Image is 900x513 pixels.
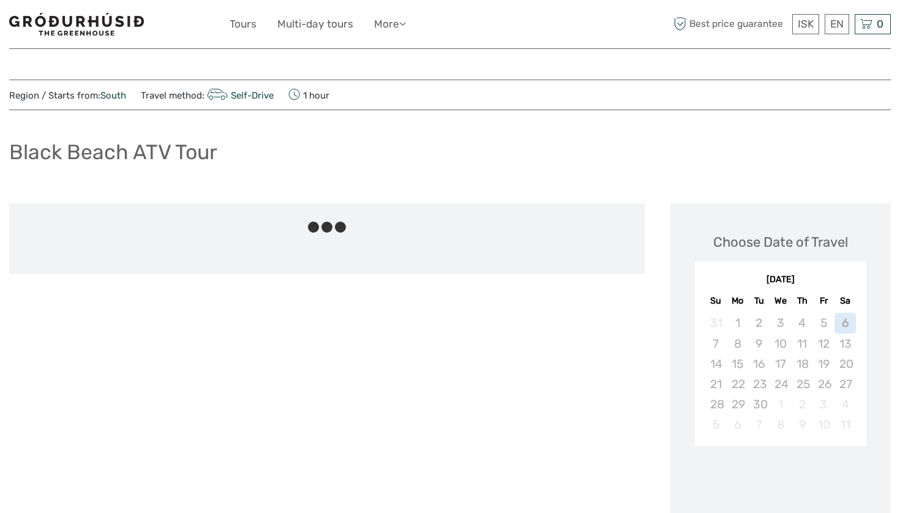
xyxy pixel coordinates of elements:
div: Not available Saturday, September 20th, 2025 [834,354,856,374]
div: Not available Friday, September 26th, 2025 [813,374,834,394]
div: Not available Friday, October 3rd, 2025 [813,394,834,414]
div: Not available Tuesday, September 16th, 2025 [748,354,770,374]
div: Not available Thursday, October 2nd, 2025 [792,394,813,414]
span: Best price guarantee [670,14,789,34]
div: Not available Saturday, September 27th, 2025 [834,374,856,394]
div: Mo [727,293,748,309]
div: Not available Sunday, September 14th, 2025 [705,354,727,374]
a: Multi-day tours [277,15,353,33]
div: Not available Tuesday, October 7th, 2025 [748,414,770,435]
div: Fr [813,293,834,309]
div: Not available Wednesday, September 10th, 2025 [770,334,791,354]
div: Tu [748,293,770,309]
div: Not available Wednesday, September 3rd, 2025 [770,313,791,333]
div: Not available Saturday, September 13th, 2025 [834,334,856,354]
div: Not available Wednesday, September 24th, 2025 [770,374,791,394]
div: month 2025-09 [699,313,862,435]
div: [DATE] [695,274,866,286]
div: Not available Monday, September 15th, 2025 [727,354,748,374]
div: Not available Saturday, October 4th, 2025 [834,394,856,414]
a: More [374,15,406,33]
span: 1 hour [288,86,329,103]
div: Not available Thursday, September 25th, 2025 [792,374,813,394]
div: Not available Tuesday, September 30th, 2025 [748,394,770,414]
span: Region / Starts from: [9,89,126,102]
div: Not available Friday, October 10th, 2025 [813,414,834,435]
div: Not available Monday, September 1st, 2025 [727,313,748,333]
div: Not available Thursday, October 9th, 2025 [792,414,813,435]
div: Not available Thursday, September 11th, 2025 [792,334,813,354]
a: South [100,90,126,101]
div: Su [705,293,727,309]
img: 1578-341a38b5-ce05-4595-9f3d-b8aa3718a0b3_logo_small.jpg [9,13,144,36]
div: Not available Tuesday, September 2nd, 2025 [748,313,770,333]
div: We [770,293,791,309]
div: Not available Friday, September 12th, 2025 [813,334,834,354]
div: Not available Wednesday, October 1st, 2025 [770,394,791,414]
div: EN [825,14,849,34]
div: Not available Friday, September 5th, 2025 [813,313,834,333]
a: Tours [230,15,257,33]
div: Not available Monday, September 8th, 2025 [727,334,748,354]
div: Not available Sunday, October 5th, 2025 [705,414,727,435]
a: Self-Drive [204,90,274,101]
div: Not available Saturday, October 11th, 2025 [834,414,856,435]
div: Not available Tuesday, September 9th, 2025 [748,334,770,354]
h1: Black Beach ATV Tour [9,140,217,165]
div: Not available Saturday, September 6th, 2025 [834,313,856,333]
div: Not available Friday, September 19th, 2025 [813,354,834,374]
div: Not available Tuesday, September 23rd, 2025 [748,374,770,394]
div: Not available Sunday, August 31st, 2025 [705,313,727,333]
div: Not available Monday, September 29th, 2025 [727,394,748,414]
div: Not available Monday, October 6th, 2025 [727,414,748,435]
span: Travel method: [141,86,274,103]
div: Not available Monday, September 22nd, 2025 [727,374,748,394]
div: Not available Thursday, September 4th, 2025 [792,313,813,333]
div: Not available Wednesday, September 17th, 2025 [770,354,791,374]
div: Sa [834,293,856,309]
div: Not available Sunday, September 7th, 2025 [705,334,727,354]
div: Choose Date of Travel [713,233,848,252]
div: Loading... [777,478,785,486]
div: Th [792,293,813,309]
div: Not available Sunday, September 21st, 2025 [705,374,727,394]
div: Not available Wednesday, October 8th, 2025 [770,414,791,435]
div: Not available Thursday, September 18th, 2025 [792,354,813,374]
span: ISK [798,18,814,30]
span: 0 [875,18,885,30]
div: Not available Sunday, September 28th, 2025 [705,394,727,414]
